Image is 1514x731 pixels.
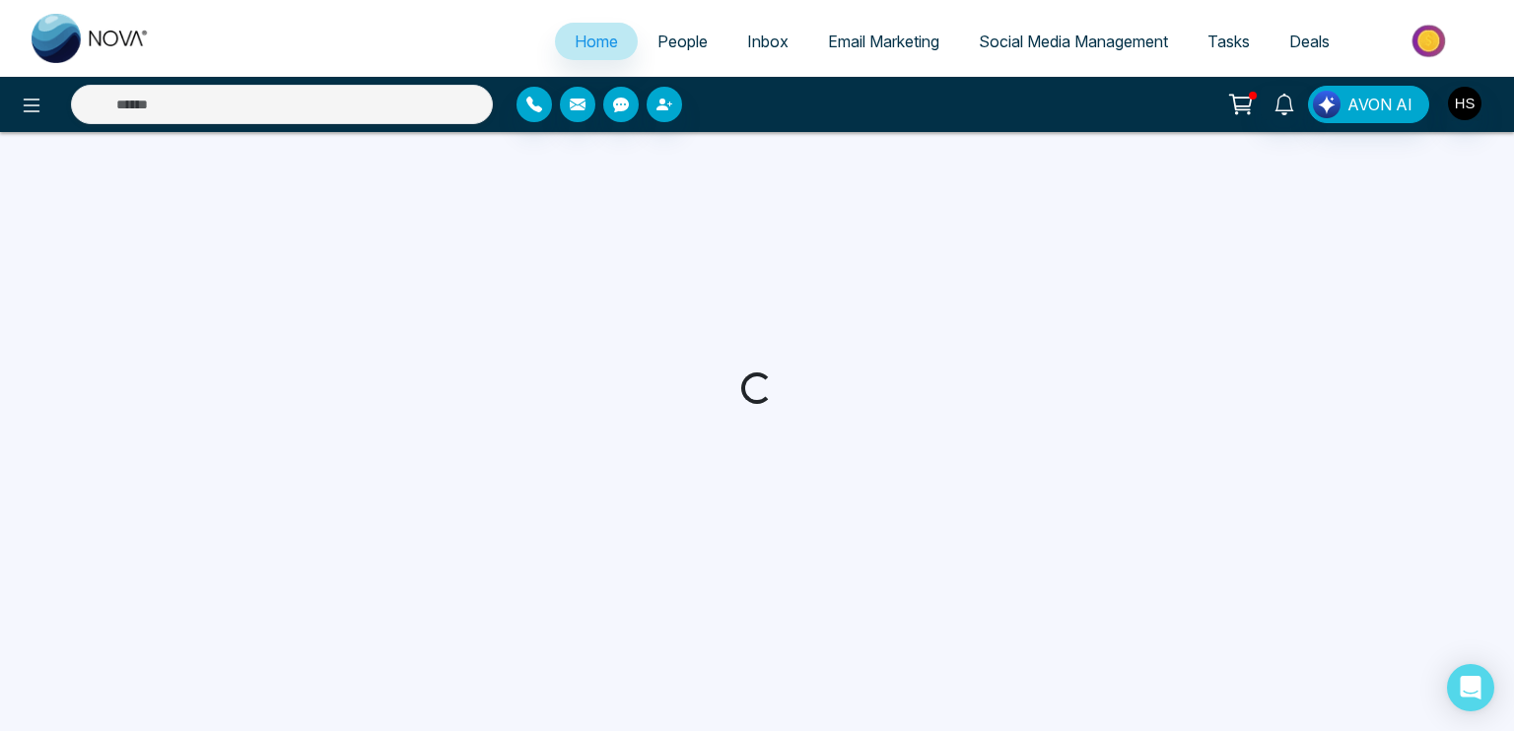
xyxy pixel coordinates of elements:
[959,23,1188,60] a: Social Media Management
[657,32,708,51] span: People
[808,23,959,60] a: Email Marketing
[638,23,727,60] a: People
[1308,86,1429,123] button: AVON AI
[1289,32,1330,51] span: Deals
[1347,93,1412,116] span: AVON AI
[1188,23,1270,60] a: Tasks
[555,23,638,60] a: Home
[32,14,150,63] img: Nova CRM Logo
[1447,664,1494,711] div: Open Intercom Messenger
[575,32,618,51] span: Home
[747,32,789,51] span: Inbox
[1207,32,1250,51] span: Tasks
[828,32,939,51] span: Email Marketing
[979,32,1168,51] span: Social Media Management
[1313,91,1341,118] img: Lead Flow
[727,23,808,60] a: Inbox
[1448,87,1481,120] img: User Avatar
[1270,23,1349,60] a: Deals
[1359,19,1502,63] img: Market-place.gif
